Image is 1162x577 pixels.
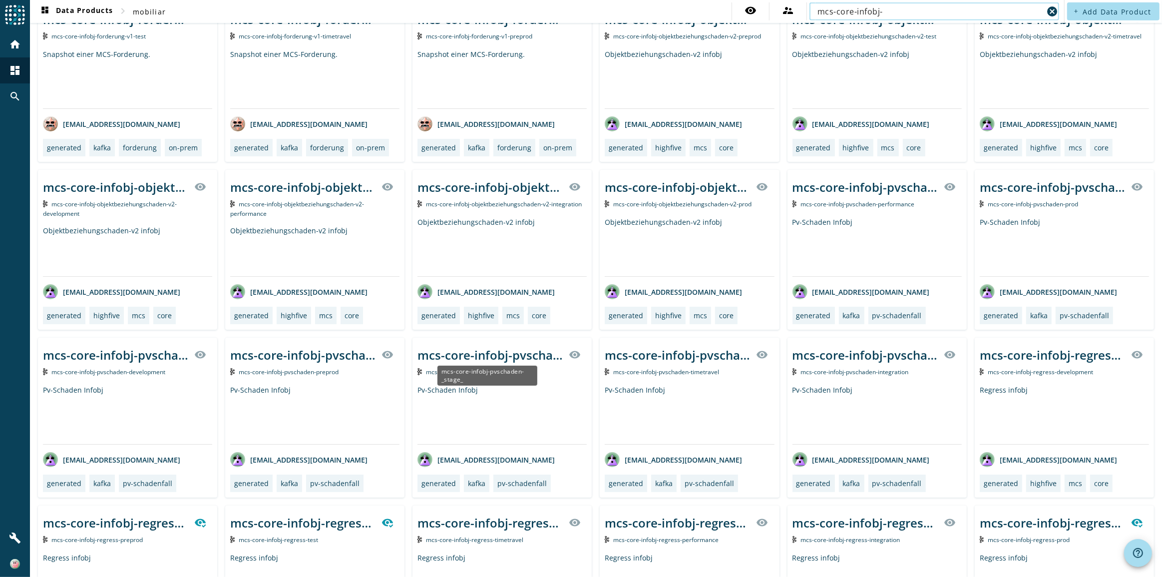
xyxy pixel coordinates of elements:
[792,200,797,207] img: Kafka Topic: mcs-core-infobj-pvschaden-performance
[417,217,587,276] div: Objektbeziehungschaden-v2 infobj
[417,536,422,543] img: Kafka Topic: mcs-core-infobj-regress-timetravel
[980,49,1149,108] div: Objektbeziehungschaden-v2 infobj
[230,179,376,195] div: mcs-core-infobj-objektbeziehungschaden-v2-_stage_
[543,143,572,152] div: on-prem
[506,311,520,320] div: mcs
[1069,479,1082,488] div: mcs
[123,479,172,488] div: pv-schadenfall
[605,32,609,39] img: Kafka Topic: mcs-core-infobj-objektbeziehungschaden-v2-preprod
[792,284,807,299] img: avatar
[43,226,212,276] div: Objektbeziehungschaden-v2 infobj
[782,4,794,16] mat-icon: supervisor_account
[1094,479,1109,488] div: core
[792,452,930,467] div: [EMAIL_ADDRESS][DOMAIN_NAME]
[980,179,1125,195] div: mcs-core-infobj-pvschaden-_stage_
[417,452,555,467] div: [EMAIL_ADDRESS][DOMAIN_NAME]
[988,368,1093,376] span: Kafka Topic: mcs-core-infobj-regress-development
[685,479,734,488] div: pv-schadenfall
[417,32,422,39] img: Kafka Topic: mcs-core-infobj-forderung-v1-preprod
[234,143,269,152] div: generated
[843,311,860,320] div: kafka
[230,385,399,444] div: Pv-Schaden Infobj
[1045,4,1059,18] button: Clear
[43,284,180,299] div: [EMAIL_ADDRESS][DOMAIN_NAME]
[907,143,921,152] div: core
[382,349,393,361] mat-icon: visibility
[51,536,143,544] span: Kafka Topic: mcs-core-infobj-regress-preprod
[655,479,673,488] div: kafka
[1131,181,1143,193] mat-icon: visibility
[605,385,774,444] div: Pv-Schaden Infobj
[569,181,581,193] mat-icon: visibility
[1030,479,1057,488] div: highfive
[605,284,620,299] img: avatar
[719,143,734,152] div: core
[51,368,165,376] span: Kafka Topic: mcs-core-infobj-pvschaden-development
[5,5,25,25] img: spoud-logo.svg
[43,452,180,467] div: [EMAIL_ADDRESS][DOMAIN_NAME]
[345,311,359,320] div: core
[944,517,956,529] mat-icon: visibility
[43,515,188,531] div: mcs-core-infobj-regress-_stage_
[984,311,1018,320] div: generated
[984,479,1018,488] div: generated
[230,116,368,131] div: [EMAIL_ADDRESS][DOMAIN_NAME]
[43,200,177,218] span: Kafka Topic: mcs-core-infobj-objektbeziehungschaden-v2-development
[605,347,750,363] div: mcs-core-infobj-pvschaden-_stage_
[239,32,351,40] span: Kafka Topic: mcs-core-infobj-forderung-v1-timetravel
[1046,5,1058,17] mat-icon: cancel
[9,38,21,50] mat-icon: home
[51,32,146,40] span: Kafka Topic: mcs-core-infobj-forderung-v1-test
[800,32,936,40] span: Kafka Topic: mcs-core-infobj-objektbeziehungschaden-v2-test
[417,284,432,299] img: avatar
[39,5,113,17] span: Data Products
[792,217,962,276] div: Pv-Schaden Infobj
[426,536,523,544] span: Kafka Topic: mcs-core-infobj-regress-timetravel
[230,284,368,299] div: [EMAIL_ADDRESS][DOMAIN_NAME]
[792,32,797,39] img: Kafka Topic: mcs-core-infobj-objektbeziehungschaden-v2-test
[605,284,742,299] div: [EMAIL_ADDRESS][DOMAIN_NAME]
[843,479,860,488] div: kafka
[988,200,1078,208] span: Kafka Topic: mcs-core-infobj-pvschaden-prod
[47,479,81,488] div: generated
[169,143,198,152] div: on-prem
[605,179,750,195] div: mcs-core-infobj-objektbeziehungschaden-v2-_stage_
[792,515,938,531] div: mcs-core-infobj-regress-_stage_
[230,116,245,131] img: avatar
[694,311,707,320] div: mcs
[655,143,682,152] div: highfive
[1069,143,1082,152] div: mcs
[984,143,1018,152] div: generated
[605,536,609,543] img: Kafka Topic: mcs-core-infobj-regress-performance
[796,479,831,488] div: generated
[417,347,563,363] div: mcs-core-infobj-pvschaden-_stage_
[980,284,995,299] img: avatar
[230,515,376,531] div: mcs-core-infobj-regress-_stage_
[129,2,170,20] button: mobiliar
[605,217,774,276] div: Objektbeziehungschaden-v2 infobj
[792,452,807,467] img: avatar
[613,536,719,544] span: Kafka Topic: mcs-core-infobj-regress-performance
[426,368,514,376] span: Kafka Topic: mcs-core-infobj-pvschaden-test
[417,116,555,131] div: [EMAIL_ADDRESS][DOMAIN_NAME]
[234,479,269,488] div: generated
[417,116,432,131] img: avatar
[569,517,581,529] mat-icon: visibility
[421,479,456,488] div: generated
[43,179,188,195] div: mcs-core-infobj-objektbeziehungschaden-v2-_stage_
[43,49,212,108] div: Snapshot einer MCS-Forderung.
[980,116,1117,131] div: [EMAIL_ADDRESS][DOMAIN_NAME]
[43,116,58,131] img: avatar
[800,536,900,544] span: Kafka Topic: mcs-core-infobj-regress-integration
[9,532,21,544] mat-icon: build
[613,32,761,40] span: Kafka Topic: mcs-core-infobj-objektbeziehungschaden-v2-preprod
[117,5,129,17] mat-icon: chevron_right
[319,311,333,320] div: mcs
[980,217,1149,276] div: Pv-Schaden Infobj
[757,349,769,361] mat-icon: visibility
[310,143,344,152] div: forderung
[944,349,956,361] mat-icon: visibility
[417,200,422,207] img: Kafka Topic: mcs-core-infobj-objektbeziehungschaden-v2-integration
[43,32,47,39] img: Kafka Topic: mcs-core-infobj-forderung-v1-test
[194,181,206,193] mat-icon: visibility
